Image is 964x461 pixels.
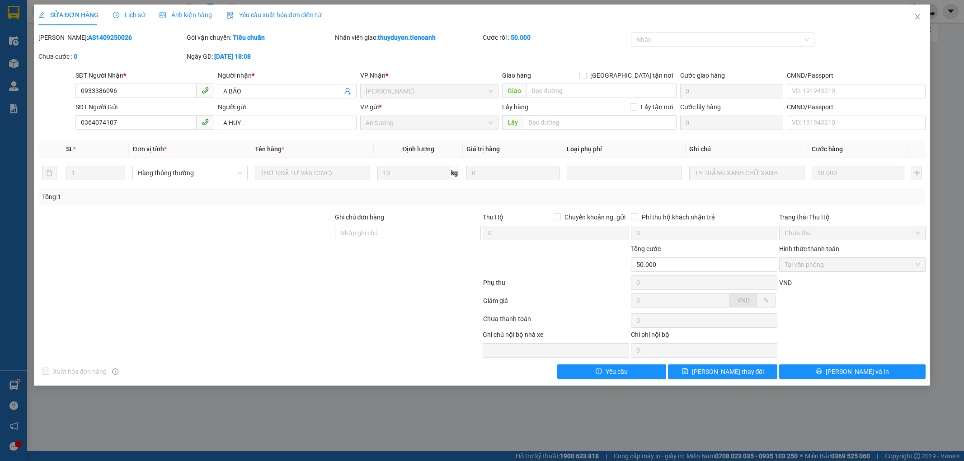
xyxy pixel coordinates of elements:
div: Trạng thái Thu Hộ [779,212,926,222]
span: [PERSON_NAME] thay đổi [692,367,764,377]
div: [PERSON_NAME]: [38,33,185,42]
span: Đơn vị tính [132,145,166,153]
span: Phí thu hộ khách nhận trả [638,212,719,222]
div: SĐT Người Gửi [75,102,214,112]
span: Lấy [502,115,523,130]
div: CMND/Passport [787,70,926,80]
span: Giao [502,84,526,98]
input: Dọc đường [526,84,677,98]
span: Lịch sử [113,11,145,19]
span: Tên hàng [255,145,284,153]
span: Chuyển khoản ng. gửi [561,212,629,222]
span: Cước hàng [812,145,843,153]
input: VD: Bàn, Ghế [255,166,370,180]
div: Chưa thanh toán [482,314,630,330]
button: delete [42,166,56,180]
div: Cước rồi : [483,33,629,42]
span: Định lượng [402,145,434,153]
input: Ghi chú đơn hàng [335,226,481,240]
b: thuyduyen.tienoanh [378,34,436,41]
div: Chưa cước : [38,51,185,61]
span: % [764,297,768,304]
span: Tại văn phòng [785,258,920,271]
div: Phụ thu [482,278,630,293]
div: Ngày GD: [187,51,333,61]
b: 50.000 [511,34,531,41]
span: Xuất hóa đơn hàng [49,367,111,377]
span: picture [160,12,166,18]
span: info-circle [112,368,118,375]
span: Lấy tận nơi [637,102,677,112]
span: VP Nhận [360,72,386,79]
div: Giảm giá [482,296,630,312]
div: Tổng: 1 [42,192,372,202]
div: Chi phí nội bộ [631,330,777,343]
div: Gói vận chuyển: [187,33,333,42]
span: exclamation-circle [596,368,602,375]
span: Yêu cầu xuất hóa đơn điện tử [226,11,322,19]
button: Close [905,5,930,30]
div: CMND/Passport [787,102,926,112]
span: clock-circle [113,12,119,18]
b: AS1409250026 [88,34,132,41]
span: Cư Kuin [366,84,494,98]
span: kg [450,166,459,180]
button: printer[PERSON_NAME] và In [779,364,926,379]
div: VP gửi [360,102,499,112]
input: Cước giao hàng [680,84,783,98]
label: Hình thức thanh toán [779,245,839,252]
span: phone [202,118,209,126]
span: Yêu cầu [606,367,628,377]
img: icon [226,12,234,19]
span: Lấy hàng [502,103,528,111]
span: Chưa thu [785,226,920,240]
th: Loại phụ phí [563,140,686,158]
b: Tiêu chuẩn [233,34,265,41]
span: edit [38,12,45,18]
button: exclamation-circleYêu cầu [557,364,667,379]
span: VND [737,297,750,304]
span: Giá trị hàng [466,145,500,153]
span: Hàng thông thường [138,166,242,180]
b: 0 [74,53,77,60]
span: phone [202,87,209,94]
input: 0 [466,166,560,180]
span: close [914,13,921,20]
span: [GEOGRAPHIC_DATA] tận nơi [587,70,677,80]
span: Giao hàng [502,72,531,79]
span: SỬA ĐƠN HÀNG [38,11,99,19]
input: Ghi Chú [689,166,804,180]
span: Ảnh kiện hàng [160,11,212,19]
span: save [682,368,688,375]
input: Dọc đường [523,115,677,130]
span: printer [816,368,822,375]
div: Ghi chú nội bộ nhà xe [483,330,629,343]
span: VND [779,279,792,286]
input: Cước lấy hàng [680,116,783,130]
th: Ghi chú [686,140,808,158]
span: Thu Hộ [483,214,503,221]
button: plus [912,166,922,180]
div: Người nhận [218,70,357,80]
b: [DATE] 18:08 [214,53,251,60]
span: An Sương [366,116,494,130]
div: SĐT Người Nhận [75,70,214,80]
label: Ghi chú đơn hàng [335,214,385,221]
span: [PERSON_NAME] và In [826,367,889,377]
div: Người gửi [218,102,357,112]
button: save[PERSON_NAME] thay đổi [668,364,777,379]
span: SL [66,145,73,153]
input: 0 [812,166,905,180]
span: user-add [344,88,351,95]
div: Nhân viên giao: [335,33,481,42]
span: Tổng cước [631,245,661,252]
label: Cước lấy hàng [680,103,721,111]
label: Cước giao hàng [680,72,725,79]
